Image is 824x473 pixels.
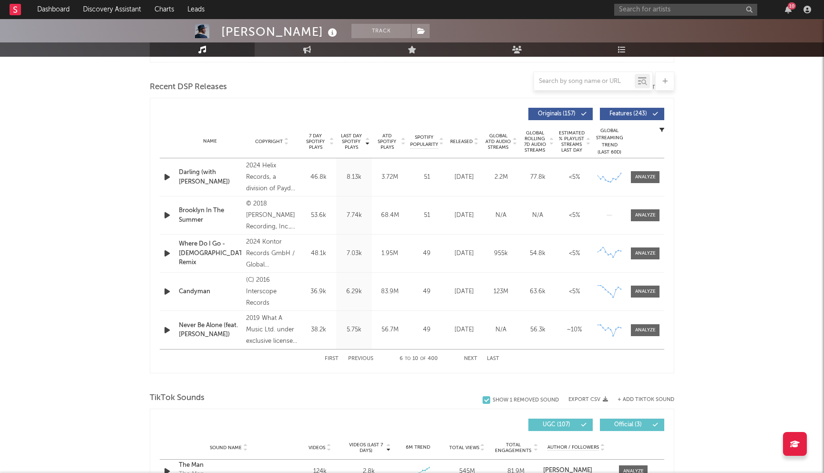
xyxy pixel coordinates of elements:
[485,133,511,150] span: Global ATD Audio Streams
[348,356,373,361] button: Previous
[558,130,585,153] span: Estimated % Playlist Streams Last Day
[600,419,664,431] button: Official(3)
[785,6,792,13] button: 10
[528,419,593,431] button: UGC(107)
[410,325,443,335] div: 49
[179,138,241,145] div: Name
[420,357,426,361] span: of
[487,356,499,361] button: Last
[374,249,405,258] div: 1.95M
[558,249,590,258] div: <5%
[303,173,334,182] div: 46.8k
[221,24,340,40] div: [PERSON_NAME]
[608,397,674,402] button: + Add TikTok Sound
[558,287,590,297] div: <5%
[246,160,298,195] div: 2024 Helix Records, a division of Payday Records, Inc.
[568,397,608,402] button: Export CSV
[410,249,443,258] div: 49
[374,211,405,220] div: 68.4M
[303,325,334,335] div: 38.2k
[374,325,405,335] div: 56.7M
[339,211,370,220] div: 7.74k
[179,168,241,186] div: Darling (with [PERSON_NAME])
[788,2,796,10] div: 10
[450,139,473,144] span: Released
[303,133,328,150] span: 7 Day Spotify Plays
[535,111,578,117] span: Originals ( 157 )
[494,442,533,453] span: Total Engagements
[614,4,757,16] input: Search for artists
[179,287,241,297] a: Candyman
[448,325,480,335] div: [DATE]
[448,249,480,258] div: [DATE]
[347,442,385,453] span: Videos (last 7 days)
[410,134,438,148] span: Spotify Popularity
[485,325,517,335] div: N/A
[179,321,241,339] a: Never Be Alone (feat. [PERSON_NAME])
[558,173,590,182] div: <5%
[449,445,479,451] span: Total Views
[595,127,624,156] div: Global Streaming Trend (Last 60D)
[179,239,241,267] a: Where Do I Go - [DEMOGRAPHIC_DATA] Remix
[246,275,298,309] div: (C) 2016 Interscope Records
[179,206,241,225] a: Brooklyn In The Summer
[303,249,334,258] div: 48.1k
[339,325,370,335] div: 5.75k
[246,236,298,271] div: 2024 Kontor Records GmbH / Global Productions GmbH
[339,249,370,258] div: 7.03k
[339,287,370,297] div: 6.29k
[522,173,554,182] div: 77.8k
[448,173,480,182] div: [DATE]
[339,173,370,182] div: 8.13k
[464,356,477,361] button: Next
[392,353,445,365] div: 6 10 400
[534,78,635,85] input: Search by song name or URL
[522,211,554,220] div: N/A
[246,198,298,233] div: © 2018 [PERSON_NAME] Recording, Inc., under exclusive license to XIX Recordings LLC/Interscope Re...
[339,133,364,150] span: Last Day Spotify Plays
[558,211,590,220] div: <5%
[179,461,278,470] a: The Man
[522,287,554,297] div: 63.6k
[374,173,405,182] div: 3.72M
[255,139,283,144] span: Copyright
[600,108,664,120] button: Features(243)
[618,397,674,402] button: + Add TikTok Sound
[535,422,578,428] span: UGC ( 107 )
[448,287,480,297] div: [DATE]
[522,249,554,258] div: 54.8k
[448,211,480,220] div: [DATE]
[547,444,599,451] span: Author / Followers
[410,287,443,297] div: 49
[558,325,590,335] div: ~ 10 %
[374,133,400,150] span: ATD Spotify Plays
[493,397,559,403] div: Show 1 Removed Sound
[210,445,242,451] span: Sound Name
[396,444,440,451] div: 6M Trend
[410,211,443,220] div: 51
[606,422,650,428] span: Official ( 3 )
[150,392,205,404] span: TikTok Sounds
[325,356,339,361] button: First
[405,357,411,361] span: to
[485,211,517,220] div: N/A
[410,173,443,182] div: 51
[522,130,548,153] span: Global Rolling 7D Audio Streams
[522,325,554,335] div: 56.3k
[485,173,517,182] div: 2.2M
[303,287,334,297] div: 36.9k
[303,211,334,220] div: 53.6k
[485,249,517,258] div: 955k
[246,313,298,347] div: 2019 What A Music Ltd. under exclusive license to FFRR, Warner Records Inc.; Parlophone / Warner ...
[309,445,325,451] span: Videos
[485,287,517,297] div: 123M
[374,287,405,297] div: 83.9M
[351,24,411,38] button: Track
[606,111,650,117] span: Features ( 243 )
[528,108,593,120] button: Originals(157)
